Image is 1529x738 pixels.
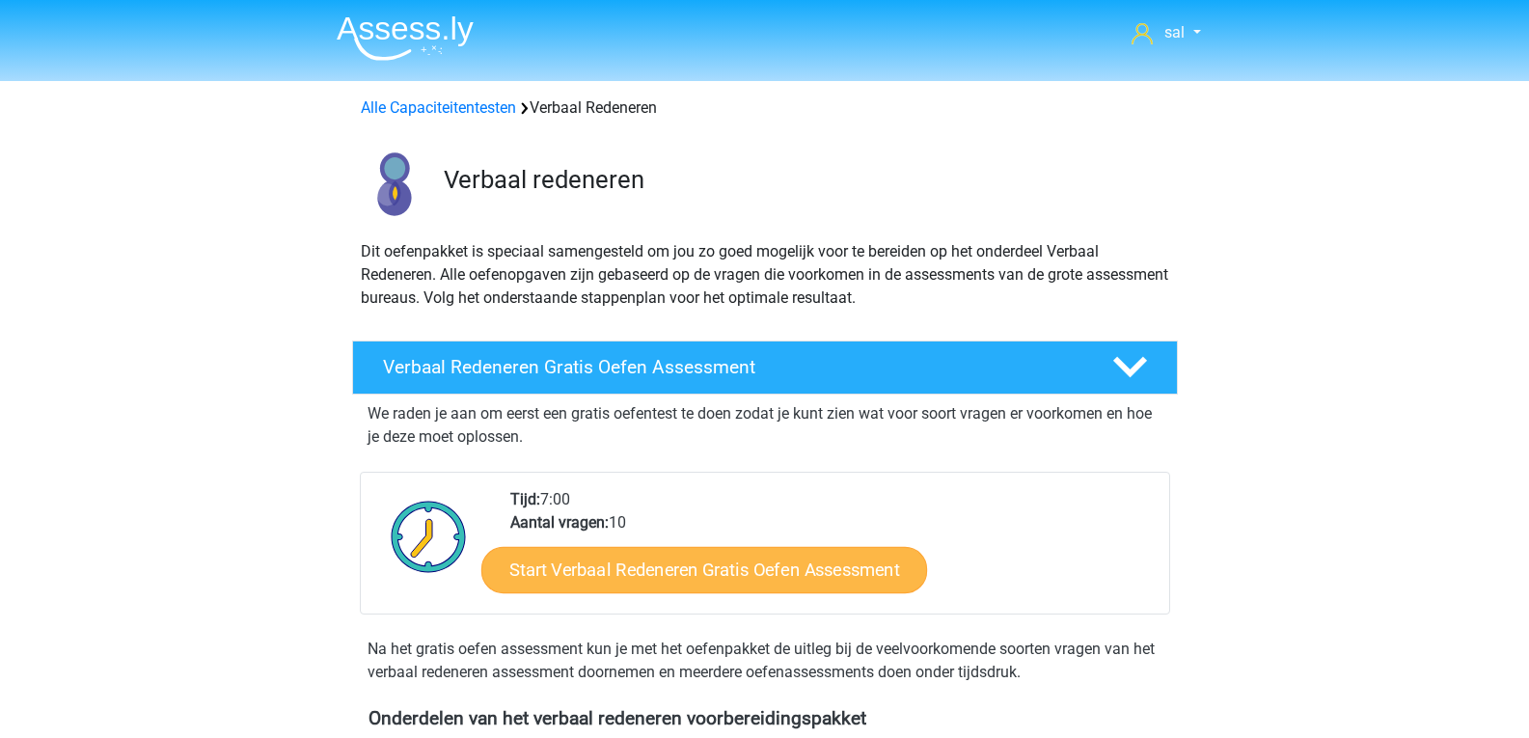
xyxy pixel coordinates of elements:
[444,165,1162,195] h3: Verbaal redeneren
[481,547,927,593] a: Start Verbaal Redeneren Gratis Oefen Assessment
[1164,23,1185,41] span: sal
[368,402,1162,449] p: We raden je aan om eerst een gratis oefentest te doen zodat je kunt zien wat voor soort vragen er...
[369,707,1161,729] h4: Onderdelen van het verbaal redeneren voorbereidingspakket
[361,98,516,117] a: Alle Capaciteitentesten
[353,143,435,225] img: verbaal redeneren
[510,490,540,508] b: Tijd:
[383,356,1081,378] h4: Verbaal Redeneren Gratis Oefen Assessment
[337,15,474,61] img: Assessly
[496,488,1168,614] div: 7:00 10
[353,96,1177,120] div: Verbaal Redeneren
[361,240,1169,310] p: Dit oefenpakket is speciaal samengesteld om jou zo goed mogelijk voor te bereiden op het onderdee...
[380,488,478,585] img: Klok
[510,513,609,532] b: Aantal vragen:
[344,341,1186,395] a: Verbaal Redeneren Gratis Oefen Assessment
[360,638,1170,684] div: Na het gratis oefen assessment kun je met het oefenpakket de uitleg bij de veelvoorkomende soorte...
[1124,21,1208,44] a: sal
